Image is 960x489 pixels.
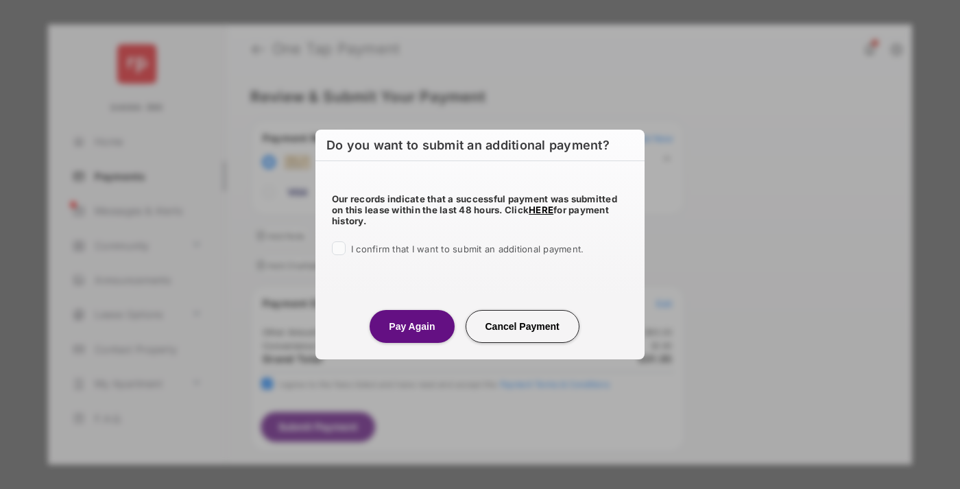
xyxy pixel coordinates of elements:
span: I confirm that I want to submit an additional payment. [351,243,584,254]
a: HERE [529,204,553,215]
h5: Our records indicate that a successful payment was submitted on this lease within the last 48 hou... [332,193,628,226]
h2: Do you want to submit an additional payment? [315,130,645,161]
button: Cancel Payment [466,310,579,343]
button: Pay Again [370,310,454,343]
